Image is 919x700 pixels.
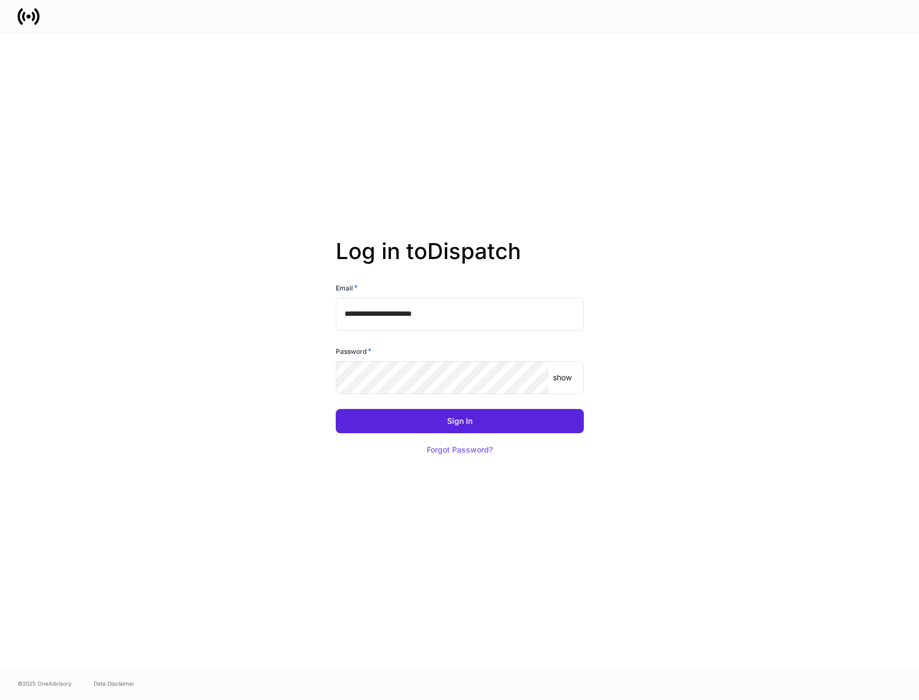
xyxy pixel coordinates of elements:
a: Data Disclaimer [94,679,135,688]
p: show [553,372,572,383]
h6: Email [336,282,358,293]
div: Sign In [447,417,472,425]
h6: Password [336,346,372,357]
button: Forgot Password? [413,438,507,462]
button: Sign In [336,409,584,433]
div: Forgot Password? [427,446,493,454]
h2: Log in to Dispatch [336,238,584,282]
span: © 2025 OneAdvisory [18,679,72,688]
